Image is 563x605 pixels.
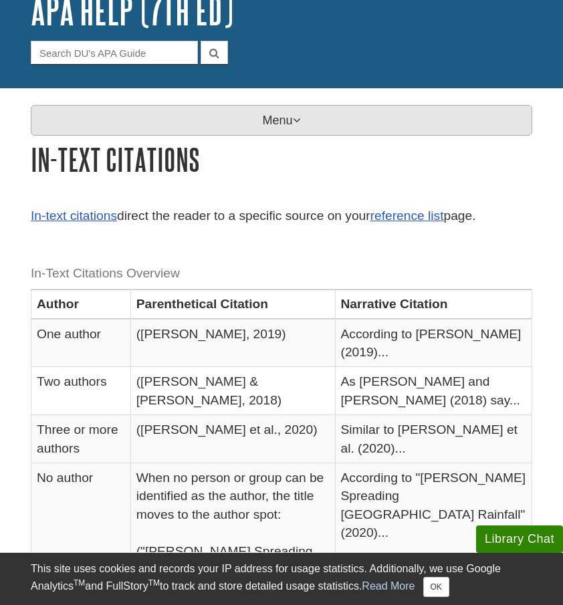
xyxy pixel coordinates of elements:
td: Similar to [PERSON_NAME] et al. (2020)... [335,415,532,463]
th: Narrative Citation [335,289,532,319]
button: Close [423,577,449,597]
p: Menu [31,105,532,136]
td: Two authors [31,367,131,415]
input: Search DU's APA Guide [31,41,198,64]
td: Three or more authors [31,415,131,463]
th: Author [31,289,131,319]
a: reference list [370,209,444,223]
a: In-text citations [31,209,117,223]
div: This site uses cookies and records your IP address for usage statistics. Additionally, we use Goo... [31,561,532,597]
sup: TM [148,578,160,588]
th: Parenthetical Citation [130,289,335,319]
td: According to "[PERSON_NAME] Spreading [GEOGRAPHIC_DATA] Rainfall" (2020)... [335,463,532,585]
td: ([PERSON_NAME], 2019) [130,319,335,367]
h1: In-Text Citations [31,142,532,176]
td: One author [31,319,131,367]
td: As [PERSON_NAME] and [PERSON_NAME] (2018) say... [335,367,532,415]
p: direct the reader to a specific source on your page. [31,207,532,226]
td: ([PERSON_NAME] et al., 2020) [130,415,335,463]
button: Library Chat [476,525,563,553]
a: Read More [362,580,415,592]
td: According to [PERSON_NAME] (2019)... [335,319,532,367]
td: ([PERSON_NAME] & [PERSON_NAME], 2018) [130,367,335,415]
td: No author [31,463,131,585]
caption: In-Text Citations Overview [31,259,532,289]
sup: TM [74,578,85,588]
td: When no person or group can be identified as the author, the title moves to the author spot: ("[P... [130,463,335,585]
